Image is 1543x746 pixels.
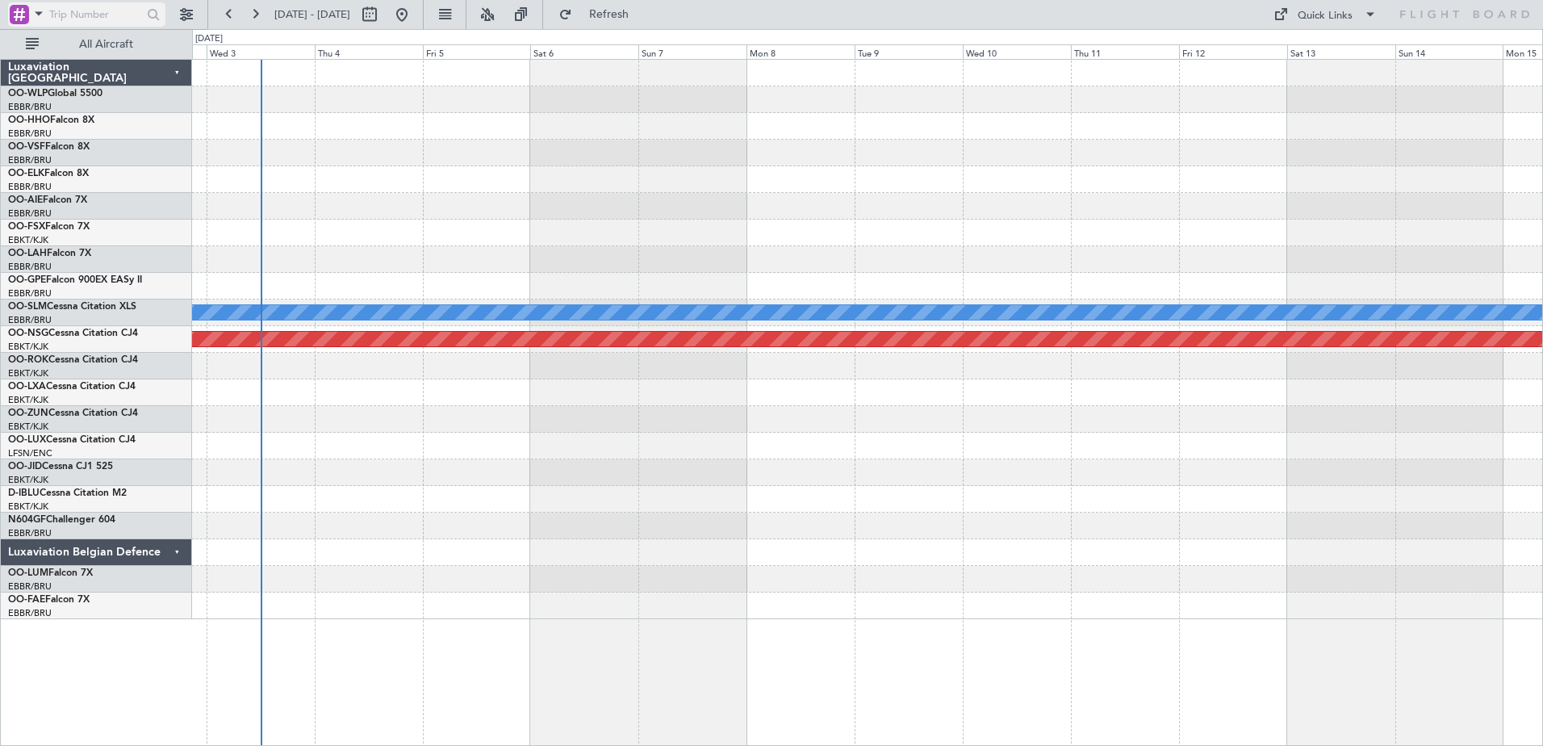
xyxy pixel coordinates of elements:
a: OO-ELKFalcon 8X [8,169,89,178]
a: D-IBLUCessna Citation M2 [8,488,127,498]
a: OO-LAHFalcon 7X [8,249,91,258]
div: Sat 6 [530,44,638,59]
div: Fri 5 [423,44,531,59]
div: Mon 8 [746,44,855,59]
a: EBBR/BRU [8,261,52,273]
a: OO-SLMCessna Citation XLS [8,302,136,312]
button: All Aircraft [18,31,175,57]
span: OO-AIE [8,195,43,205]
a: OO-FAEFalcon 7X [8,595,90,605]
a: EBKT/KJK [8,394,48,406]
div: Wed 3 [207,44,315,59]
div: Sun 7 [638,44,746,59]
a: OO-LXACessna Citation CJ4 [8,382,136,392]
span: OO-LAH [8,249,47,258]
a: OO-VSFFalcon 8X [8,142,90,152]
button: Quick Links [1265,2,1385,27]
span: Refresh [575,9,643,20]
div: [DATE] [195,32,223,46]
a: EBBR/BRU [8,580,52,593]
span: All Aircraft [42,39,170,50]
span: OO-ELK [8,169,44,178]
a: EBBR/BRU [8,607,52,619]
a: OO-NSGCessna Citation CJ4 [8,329,138,338]
a: EBBR/BRU [8,287,52,300]
a: EBKT/KJK [8,501,48,513]
a: OO-JIDCessna CJ1 525 [8,462,113,471]
a: EBBR/BRU [8,154,52,166]
div: Sun 14 [1395,44,1503,59]
span: OO-NSG [8,329,48,338]
a: N604GFChallenger 604 [8,515,115,525]
span: OO-FAE [8,595,45,605]
input: Trip Number [49,2,142,27]
a: EBBR/BRU [8,101,52,113]
a: EBKT/KJK [8,421,48,433]
div: Sat 13 [1287,44,1395,59]
span: OO-VSF [8,142,45,152]
a: EBKT/KJK [8,474,48,486]
span: OO-LUX [8,435,46,445]
a: EBBR/BRU [8,207,52,220]
a: EBBR/BRU [8,128,52,140]
span: D-IBLU [8,488,40,498]
div: Thu 11 [1071,44,1179,59]
div: Fri 12 [1179,44,1287,59]
span: OO-ZUN [8,409,48,418]
span: OO-SLM [8,302,47,312]
a: EBKT/KJK [8,341,48,353]
a: OO-ROKCessna Citation CJ4 [8,355,138,365]
span: OO-LXA [8,382,46,392]
a: OO-HHOFalcon 8X [8,115,94,125]
span: OO-WLP [8,89,48,98]
span: OO-JID [8,462,42,471]
a: OO-FSXFalcon 7X [8,222,90,232]
a: LFSN/ENC [8,447,52,459]
a: OO-LUXCessna Citation CJ4 [8,435,136,445]
div: Thu 4 [315,44,423,59]
a: EBKT/KJK [8,234,48,246]
a: EBBR/BRU [8,181,52,193]
a: OO-GPEFalcon 900EX EASy II [8,275,142,285]
a: OO-LUMFalcon 7X [8,568,93,578]
span: OO-ROK [8,355,48,365]
a: OO-WLPGlobal 5500 [8,89,102,98]
div: Quick Links [1298,8,1353,24]
span: [DATE] - [DATE] [274,7,350,22]
span: OO-HHO [8,115,50,125]
span: N604GF [8,515,46,525]
span: OO-LUM [8,568,48,578]
a: OO-ZUNCessna Citation CJ4 [8,409,138,418]
a: EBKT/KJK [8,367,48,379]
a: OO-AIEFalcon 7X [8,195,87,205]
span: OO-FSX [8,222,45,232]
div: Tue 9 [855,44,963,59]
a: EBBR/BRU [8,314,52,326]
a: EBBR/BRU [8,527,52,539]
div: Wed 10 [963,44,1071,59]
button: Refresh [551,2,648,27]
span: OO-GPE [8,275,46,285]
